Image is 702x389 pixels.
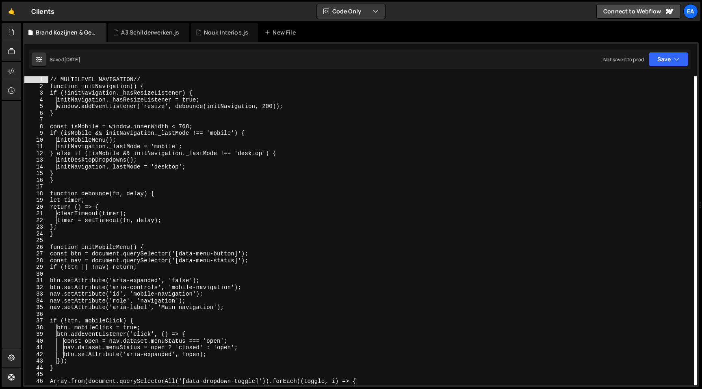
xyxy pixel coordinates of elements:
div: 23 [24,224,48,231]
div: 28 [24,257,48,264]
div: Clients [31,6,54,16]
div: 8 [24,123,48,130]
div: 38 [24,324,48,331]
div: [DATE] [64,56,80,63]
div: 45 [24,371,48,378]
div: 25 [24,237,48,244]
div: 9 [24,130,48,137]
div: 14 [24,164,48,171]
div: 41 [24,344,48,351]
div: 1 [24,76,48,83]
div: 12 [24,150,48,157]
div: 16 [24,177,48,184]
div: 3 [24,90,48,97]
div: 15 [24,170,48,177]
div: 43 [24,358,48,365]
div: 2 [24,83,48,90]
div: 29 [24,264,48,271]
div: 33 [24,291,48,298]
div: 31 [24,277,48,284]
div: 11 [24,143,48,150]
a: Ea [683,4,698,19]
div: 44 [24,365,48,372]
div: 30 [24,271,48,278]
div: 26 [24,244,48,251]
div: 35 [24,304,48,311]
div: 22 [24,217,48,224]
div: 42 [24,351,48,358]
div: 4 [24,97,48,104]
a: 🤙 [2,2,22,21]
button: Code Only [317,4,385,19]
div: Nouk Interios.js [204,28,249,37]
div: 18 [24,190,48,197]
div: 7 [24,117,48,123]
div: A3 Schilderwerken.js [121,28,179,37]
div: 27 [24,251,48,257]
div: 21 [24,210,48,217]
div: 46 [24,378,48,385]
div: 36 [24,311,48,318]
div: Brand Kozijnen & Geveltechnieken.js [36,28,97,37]
div: Not saved to prod [603,56,644,63]
div: 13 [24,157,48,164]
div: 10 [24,137,48,144]
a: Connect to Webflow [596,4,681,19]
div: 32 [24,284,48,291]
div: 6 [24,110,48,117]
div: 20 [24,204,48,211]
div: 19 [24,197,48,204]
div: 40 [24,338,48,345]
div: 34 [24,298,48,305]
div: 24 [24,231,48,238]
div: New File [264,28,299,37]
div: 5 [24,103,48,110]
button: Save [649,52,688,67]
div: Saved [50,56,80,63]
div: 37 [24,318,48,324]
div: 17 [24,184,48,190]
div: 39 [24,331,48,338]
